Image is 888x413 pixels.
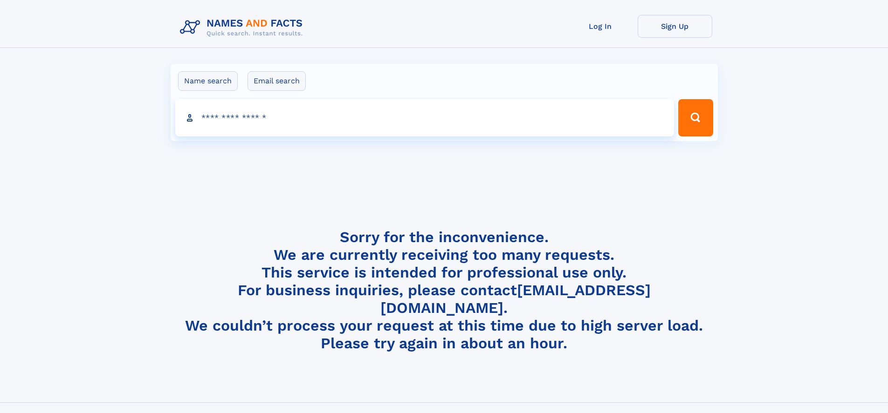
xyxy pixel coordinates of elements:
[176,15,310,40] img: Logo Names and Facts
[248,71,306,91] label: Email search
[678,99,713,136] button: Search Button
[563,15,638,38] a: Log In
[176,228,712,352] h4: Sorry for the inconvenience. We are currently receiving too many requests. This service is intend...
[175,99,675,136] input: search input
[638,15,712,38] a: Sign Up
[178,71,238,91] label: Name search
[380,281,651,317] a: [EMAIL_ADDRESS][DOMAIN_NAME]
